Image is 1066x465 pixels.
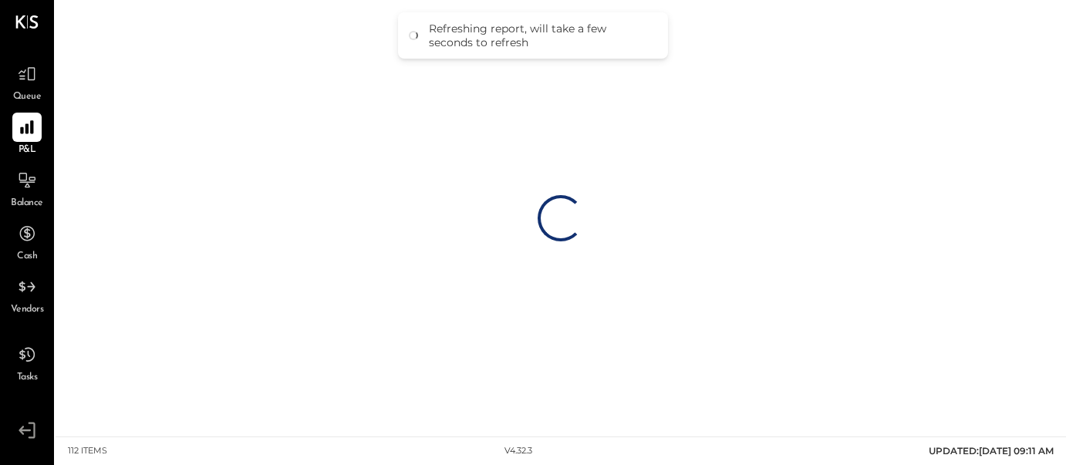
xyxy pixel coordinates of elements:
span: Queue [13,90,42,104]
span: Balance [11,197,43,211]
span: P&L [19,143,36,157]
span: Tasks [17,371,38,385]
a: Tasks [1,340,53,385]
span: UPDATED: [DATE] 09:11 AM [929,445,1054,457]
div: v 4.32.3 [504,445,532,457]
a: P&L [1,113,53,157]
a: Balance [1,166,53,211]
div: Refreshing report, will take a few seconds to refresh [429,22,653,49]
a: Queue [1,59,53,104]
span: Vendors [11,303,44,317]
a: Cash [1,219,53,264]
a: Vendors [1,272,53,317]
span: Cash [17,250,37,264]
div: 112 items [68,445,107,457]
